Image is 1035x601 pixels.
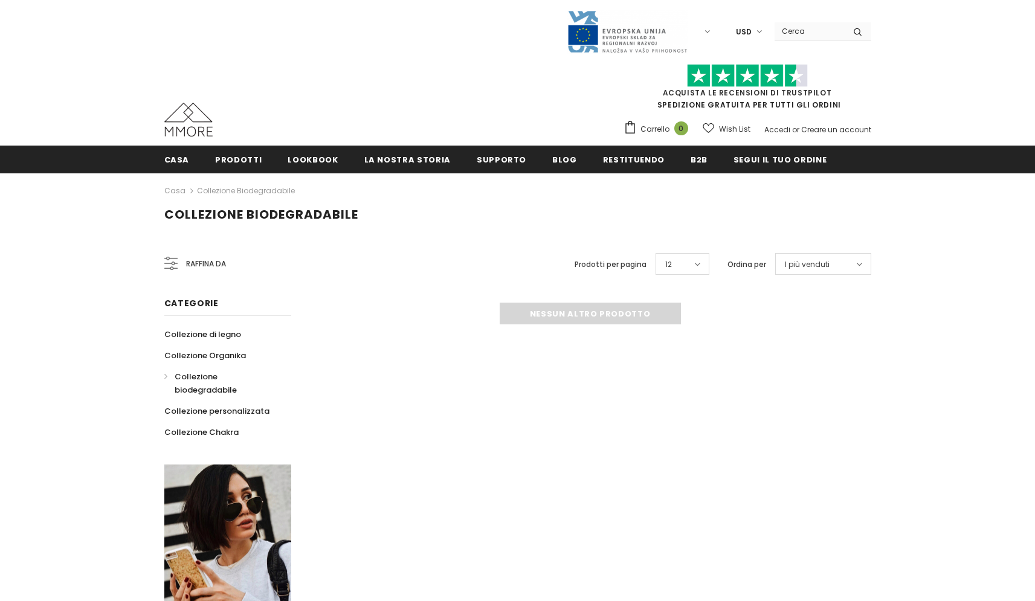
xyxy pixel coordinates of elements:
[186,257,226,271] span: Raffina da
[734,146,827,173] a: Segui il tuo ordine
[663,88,832,98] a: Acquista le recensioni di TrustPilot
[164,297,219,309] span: Categorie
[164,154,190,166] span: Casa
[164,345,246,366] a: Collezione Organika
[703,118,750,140] a: Wish List
[691,146,708,173] a: B2B
[164,103,213,137] img: Casi MMORE
[164,146,190,173] a: Casa
[552,154,577,166] span: Blog
[640,123,669,135] span: Carrello
[674,121,688,135] span: 0
[175,371,237,396] span: Collezione biodegradabile
[164,426,239,438] span: Collezione Chakra
[477,146,526,173] a: supporto
[477,154,526,166] span: supporto
[364,146,451,173] a: La nostra storia
[764,124,790,135] a: Accedi
[552,146,577,173] a: Blog
[785,259,830,271] span: I più venduti
[288,146,338,173] a: Lookbook
[775,22,844,40] input: Search Site
[164,366,278,400] a: Collezione biodegradabile
[164,329,241,340] span: Collezione di legno
[567,10,688,54] img: Javni Razpis
[364,154,451,166] span: La nostra storia
[215,146,262,173] a: Prodotti
[164,405,269,417] span: Collezione personalizzata
[792,124,799,135] span: or
[197,185,295,196] a: Collezione biodegradabile
[164,184,185,198] a: Casa
[687,64,808,88] img: Fidati di Pilot Stars
[603,154,665,166] span: Restituendo
[575,259,646,271] label: Prodotti per pagina
[624,69,871,110] span: SPEDIZIONE GRATUITA PER TUTTI GLI ORDINI
[164,350,246,361] span: Collezione Organika
[624,120,694,138] a: Carrello 0
[567,26,688,36] a: Javni Razpis
[719,123,750,135] span: Wish List
[164,324,241,345] a: Collezione di legno
[215,154,262,166] span: Prodotti
[727,259,766,271] label: Ordina per
[288,154,338,166] span: Lookbook
[164,422,239,443] a: Collezione Chakra
[801,124,871,135] a: Creare un account
[734,154,827,166] span: Segui il tuo ordine
[665,259,672,271] span: 12
[164,206,358,223] span: Collezione biodegradabile
[691,154,708,166] span: B2B
[164,400,269,422] a: Collezione personalizzata
[736,26,752,38] span: USD
[603,146,665,173] a: Restituendo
